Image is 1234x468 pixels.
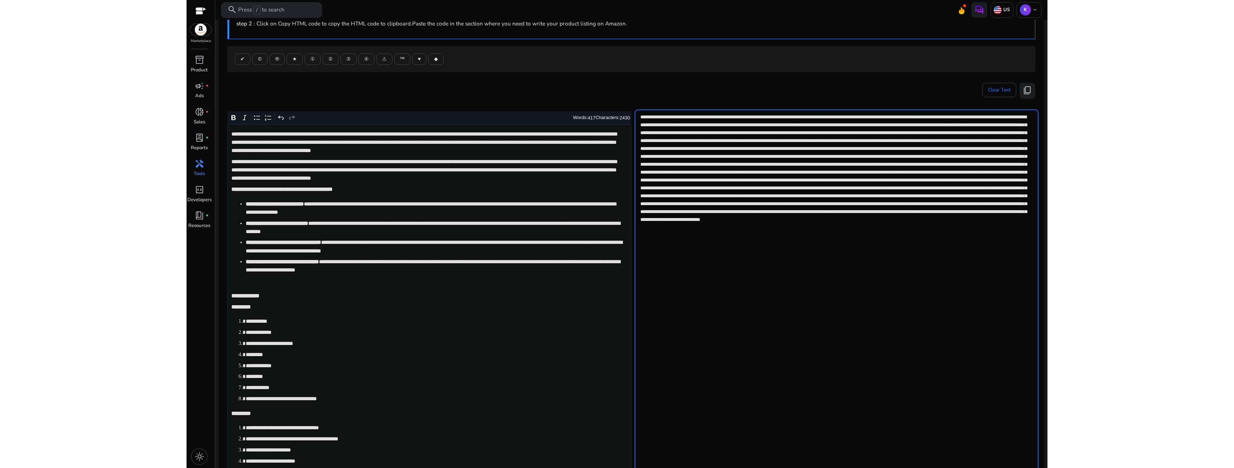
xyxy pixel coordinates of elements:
[1002,7,1009,13] p: US
[191,145,208,152] p: Reports
[287,53,303,65] button: ★
[194,119,205,126] p: Sales
[346,55,351,63] span: ③
[340,53,357,65] button: ③
[194,170,205,178] p: Tools
[275,55,279,63] span: ®
[982,83,1016,97] button: Clear Text
[364,55,369,63] span: ④
[188,222,210,230] p: Resources
[292,55,297,63] span: ★
[235,53,250,65] button: ✔
[588,115,595,120] label: 417
[252,53,268,65] button: ©
[358,53,375,65] button: ④
[376,53,392,65] button: ⚠
[187,54,212,80] a: inventory_2Product
[412,53,427,65] button: ♥
[195,81,204,91] span: campaign
[1023,86,1032,95] span: content_copy
[187,80,212,105] a: campaignfiber_manual_recordAds
[206,84,209,88] span: fiber_manual_record
[258,55,262,63] span: ©
[573,113,630,122] div: Words: Characters:
[187,157,212,183] a: handymanTools
[187,184,212,209] a: code_blocksDevelopers
[191,67,208,74] p: Product
[988,83,1011,97] span: Clear Text
[227,5,237,14] span: search
[994,6,1002,14] img: us.svg
[195,133,204,142] span: lab_profile
[206,214,209,217] span: fiber_manual_record
[206,110,209,114] span: fiber_manual_record
[238,6,284,14] p: Press to search
[187,209,212,235] a: book_4fiber_manual_recordResources
[328,55,333,63] span: ②
[187,197,212,204] p: Developers
[236,20,252,27] b: step 2
[206,136,209,140] span: fiber_manual_record
[620,115,630,120] label: 2430
[195,452,204,461] span: light_mode
[269,53,285,65] button: ®
[253,6,260,14] span: /
[190,24,212,36] img: amazon.svg
[195,159,204,169] span: handyman
[195,185,204,194] span: code_blocks
[187,132,212,157] a: lab_profilefiber_manual_recordReports
[434,55,438,63] span: ◆
[187,106,212,132] a: donut_smallfiber_manual_recordSales
[310,55,315,63] span: ①
[418,55,421,63] span: ♥
[236,19,1028,28] p: : Click on Copy HTML code to copy the HTML code to clipboard.Paste the code in the section where ...
[191,38,211,44] p: Marketplace
[195,55,204,65] span: inventory_2
[394,53,410,65] button: ™
[305,53,321,65] button: ①
[1019,83,1035,99] button: content_copy
[382,55,387,63] span: ⚠
[227,111,631,125] div: Editor toolbar
[1032,7,1038,13] span: keyboard_arrow_down
[1020,4,1031,15] p: K
[428,53,444,65] button: ◆
[240,55,245,63] span: ✔
[195,93,204,100] p: Ads
[195,107,204,117] span: donut_small
[322,53,339,65] button: ②
[195,211,204,220] span: book_4
[400,55,405,63] span: ™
